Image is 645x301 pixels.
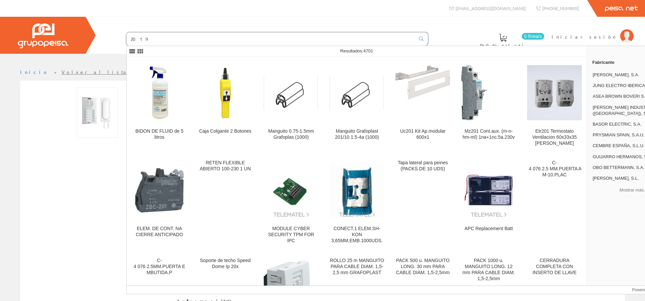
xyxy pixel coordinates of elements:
div: CERRADURA COMPLETA CON INSERTO DE LLAVE [527,258,582,276]
img: Mz201 Cont.aux. (m-n-hm-ml) 1na+1nc.5a.230v [461,65,516,120]
img: Etr201 Termostato Ventilacion 60x33x35 Eldon [527,65,582,120]
img: Foto artículo Kit Portero City 4+n 10_l Fermax (121.8x150) [77,87,118,138]
span: 0 línea/s [522,33,544,40]
div: APC Replacement Batt [461,226,516,232]
div: MODULE CYBER SECURITY TPM FOR IPC [264,226,318,244]
div: Soporte de techo Speed Dome Ip 20x [198,258,253,270]
div: PACK 500 u. MANGUITO LONG. 30 mm PARA CABLE DIAM. 1,5-2,5mm [395,258,450,276]
div: Mz201 Cont.aux. (m-n-hm-ml) 1na+1nc.5a.230v [461,128,516,140]
div: PACK 1000 u. MANGUITO LONG. 12 mm PARA CABLE DIAM. 1,5-2,5mm [461,258,516,282]
img: Uc201 Kit Ap.modular 600x1 [395,65,450,120]
a: C- 4 076 2.5 MM.PUERTA AM-10.PLAC [522,155,587,252]
a: RETEN FLEXIBLE ABIERTO 100-230 1 UN [192,155,258,252]
a: Inicio [20,69,49,75]
a: Manguito 0.75-1.5mm Grafoplas (1000) Manguito 0.75-1.5mm Grafoplas (1000) [258,57,324,154]
a: Uc201 Kit Ap.modular 600x1 Uc201 Kit Ap.modular 600x1 [390,57,456,154]
a: APC Replacement Batt APC Replacement Batt [456,155,521,252]
img: Grupo Peisa [18,24,68,48]
span: 4701 [363,48,373,53]
div: Uc201 Kit Ap.modular 600x1 [395,128,450,140]
a: Manguito Grafoplast 201/10 1.5-4a (1000) Manguito Grafoplast 201/10 1.5-4a (1000) [324,57,390,154]
div: C- 4 076 2.5 MM.PUERTA AM-10.PLAC [527,160,582,178]
a: CONECT.1 ELEM.SH-KON 3,65MM,EMB.1000UDS. CONECT.1 ELEM.SH-KON 3,65MM,EMB.1000UDS. [324,155,390,252]
a: Mz201 Cont.aux. (m-n-hm-ml) 1na+1nc.5a.230v Mz201 Cont.aux. (m-n-hm-ml) 1na+1nc.5a.230v [456,57,521,154]
a: Etr201 Termostato Ventilacion 60x33x35 Eldon Etr201 Termostato Ventilacion 60x33x35 [PERSON_NAME] [522,57,587,154]
div: BIDON DE FLUID de 5 litros [132,128,187,140]
span: [PHONE_NUMBER] [542,5,579,11]
div: ROLLO 25 m MANGUITO PARA CABLE DIAM. 1,5-2,5 mm GRAFOPLAST [330,258,384,276]
div: Tapa lateral para peines (PACKS DE 10 UDS) [395,160,450,172]
img: Caja Colgante 2 Botones [198,65,253,120]
a: MODULE CYBER SECURITY TPM FOR IPC MODULE CYBER SECURITY TPM FOR IPC [258,155,324,252]
img: BIDON DE FLUID de 5 litros [132,65,187,120]
img: Manguito Grafoplast 201/10 1.5-4a (1000) [330,76,384,109]
span: Resultados: [340,48,373,53]
div: C-4 076 2.5MM.PUERTA EMBUTIDA.P [132,258,187,276]
img: MODULE CYBER SECURITY TPM FOR IPC [264,163,318,218]
input: Buscar ... [126,32,415,46]
img: ELEM. DE CONT. NA CIERRE ANTICIPADO [132,163,187,218]
img: CONECT.1 ELEM.SH-KON 3,65MM,EMB.1000UDS. [330,163,384,218]
div: Caja Colgante 2 Botones [198,128,253,134]
div: RETEN FLEXIBLE ABIERTO 100-230 1 UN [198,160,253,172]
a: BIDON DE FLUID de 5 litros BIDON DE FLUID de 5 litros [127,57,192,154]
a: Caja Colgante 2 Botones Caja Colgante 2 Botones [192,57,258,154]
a: Tapa lateral para peines (PACKS DE 10 UDS) [390,155,456,252]
div: CONECT.1 ELEM.SH-KON 3,65MM,EMB.1000UDS. [330,226,384,244]
div: Etr201 Termostato Ventilacion 60x33x35 [PERSON_NAME] [527,128,582,146]
img: APC Replacement Batt [461,163,516,218]
div: ELEM. DE CONT. NA CIERRE ANTICIPADO [132,226,187,238]
span: Pedido actual [480,42,526,48]
div: Manguito 0.75-1.5mm Grafoplas (1000) [264,128,318,140]
img: Manguito 0.75-1.5mm Grafoplas (1000) [264,76,318,109]
a: ELEM. DE CONT. NA CIERRE ANTICIPADO ELEM. DE CONT. NA CIERRE ANTICIPADO [127,155,192,252]
div: Manguito Grafoplast 201/10 1.5-4a (1000) [330,128,384,140]
span: [EMAIL_ADDRESS][DOMAIN_NAME] [456,5,526,11]
a: Volver al listado de productos [61,69,194,75]
a: Iniciar sesión [552,28,634,34]
span: Iniciar sesión [552,33,617,40]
